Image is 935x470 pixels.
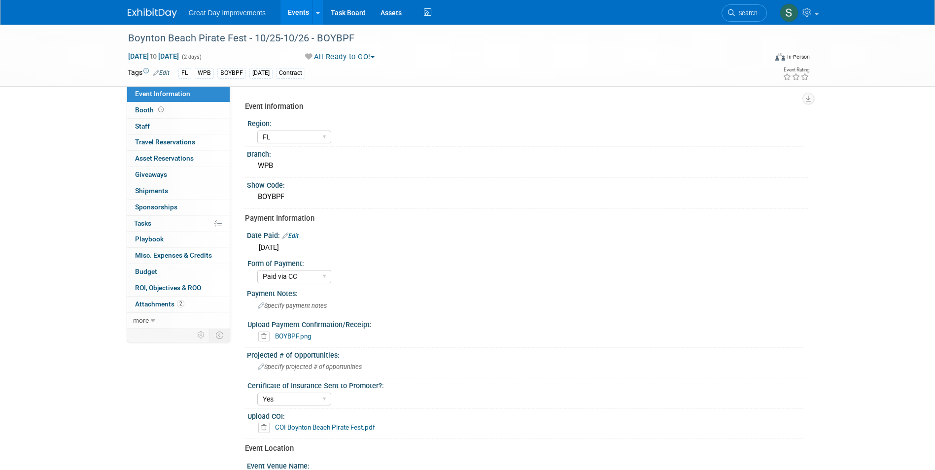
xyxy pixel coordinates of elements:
div: BOYBPF [217,68,246,78]
td: Toggle Event Tabs [209,329,230,341]
a: ROI, Objectives & ROO [127,280,230,296]
span: ROI, Objectives & ROO [135,284,201,292]
span: Booth [135,106,166,114]
a: more [127,313,230,329]
div: Date Paid: [247,228,808,241]
td: Tags [128,67,170,79]
div: Form of Payment: [247,256,803,269]
a: Giveaways [127,167,230,183]
span: more [133,316,149,324]
td: Personalize Event Tab Strip [193,329,210,341]
span: Asset Reservations [135,154,194,162]
div: Branch: [247,147,808,159]
span: Misc. Expenses & Credits [135,251,212,259]
button: All Ready to GO! [302,52,379,62]
a: Asset Reservations [127,151,230,167]
span: Travel Reservations [135,138,195,146]
div: Event Format [709,51,810,66]
span: Budget [135,268,157,275]
div: Projected # of Opportunities: [247,348,808,360]
span: Search [735,9,758,17]
img: Sha'Nautica Sales [780,3,798,22]
span: Great Day Improvements [189,9,266,17]
a: Booth [127,102,230,118]
div: Contract [276,68,305,78]
div: Upload Payment Confirmation/Receipt: [247,317,803,330]
span: Specify payment notes [258,302,327,309]
div: In-Person [787,53,810,61]
a: Delete attachment? [258,424,274,431]
a: Playbook [127,232,230,247]
span: (2 days) [181,54,202,60]
span: Shipments [135,187,168,195]
img: Format-Inperson.png [775,53,785,61]
span: Playbook [135,235,164,243]
div: WPB [254,158,800,173]
div: BOYBPF [254,189,800,204]
a: COI Boynton Beach Pirate Fest.pdf [275,423,375,431]
div: Event Information [245,101,800,112]
span: Sponsorships [135,203,177,211]
div: Upload COI: [247,409,803,421]
span: Specify projected # of opportunities [258,363,362,370]
span: [DATE] [DATE] [128,52,179,61]
a: Delete attachment? [258,333,274,340]
div: Payment Notes: [247,286,808,299]
span: [DATE] [259,243,279,251]
span: Event Information [135,90,190,98]
span: to [149,52,158,60]
a: Staff [127,119,230,134]
span: Staff [135,122,150,130]
a: Travel Reservations [127,134,230,150]
span: 2 [177,300,184,307]
div: Event Location [245,443,800,454]
div: [DATE] [249,68,273,78]
div: WPB [195,68,214,78]
a: Shipments [127,183,230,199]
a: Edit [282,233,299,239]
div: Event Rating [783,67,809,72]
a: Attachments2 [127,297,230,312]
div: Certificate of Insurance Sent to Promoter?: [247,378,803,391]
div: Payment Information [245,213,800,224]
a: Event Information [127,86,230,102]
a: Tasks [127,216,230,232]
div: FL [178,68,191,78]
span: Booth not reserved yet [156,106,166,113]
a: BOYBPF.png [275,332,312,340]
a: Budget [127,264,230,280]
a: Search [722,4,767,22]
div: Region: [247,116,803,129]
div: Show Code: [247,178,808,190]
span: Giveaways [135,170,167,178]
img: ExhibitDay [128,8,177,18]
a: Sponsorships [127,200,230,215]
a: Edit [153,69,170,76]
span: Attachments [135,300,184,308]
span: Tasks [134,219,151,227]
a: Misc. Expenses & Credits [127,248,230,264]
div: Boynton Beach Pirate Fest - 10/25-10/26 - BOYBPF [125,30,752,47]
